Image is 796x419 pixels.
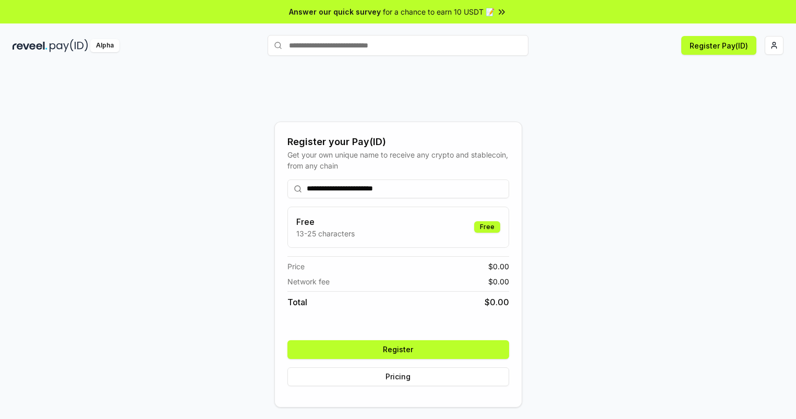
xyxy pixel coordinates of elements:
[289,6,381,17] span: Answer our quick survey
[474,221,500,233] div: Free
[287,296,307,308] span: Total
[488,261,509,272] span: $ 0.00
[287,367,509,386] button: Pricing
[287,149,509,171] div: Get your own unique name to receive any crypto and stablecoin, from any chain
[488,276,509,287] span: $ 0.00
[287,340,509,359] button: Register
[287,261,305,272] span: Price
[90,39,119,52] div: Alpha
[383,6,495,17] span: for a chance to earn 10 USDT 📝
[13,39,47,52] img: reveel_dark
[296,216,355,228] h3: Free
[287,276,330,287] span: Network fee
[485,296,509,308] span: $ 0.00
[50,39,88,52] img: pay_id
[287,135,509,149] div: Register your Pay(ID)
[681,36,756,55] button: Register Pay(ID)
[296,228,355,239] p: 13-25 characters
